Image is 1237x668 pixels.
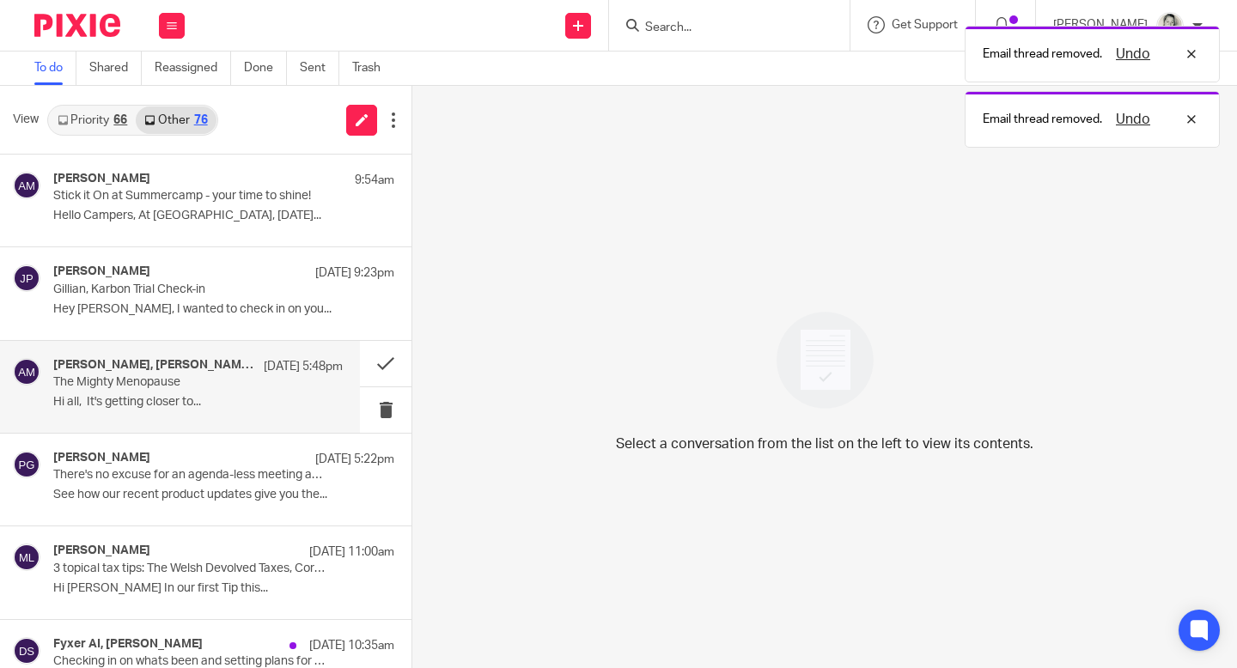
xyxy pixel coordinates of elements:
h4: [PERSON_NAME] [53,451,150,465]
img: svg%3E [13,451,40,478]
a: Done [244,52,287,85]
p: [DATE] 5:48pm [264,358,343,375]
a: Trash [352,52,393,85]
a: To do [34,52,76,85]
p: There's no excuse for an agenda-less meeting anymore [53,468,326,483]
p: See how our recent product updates give you the... [53,488,394,502]
button: Undo [1111,44,1155,64]
a: Reassigned [155,52,231,85]
p: The Mighty Menopause [53,375,285,390]
p: Stick it On at Summercamp - your time to shine! [53,189,326,203]
img: image [765,301,885,420]
a: Priority66 [49,106,136,134]
p: Hi [PERSON_NAME] In our first Tip this... [53,581,394,596]
p: Hello Campers, At [GEOGRAPHIC_DATA], [DATE]... [53,209,394,223]
div: 66 [113,114,127,126]
p: [DATE] 11:00am [309,544,394,561]
img: svg%3E [13,264,40,292]
p: 9:54am [355,172,394,189]
p: Hi all, It's getting closer to... [53,395,343,410]
img: svg%3E [13,544,40,571]
h4: [PERSON_NAME] [53,264,150,279]
img: Pixie [34,14,120,37]
p: [DATE] 9:23pm [315,264,394,282]
p: [DATE] 5:22pm [315,451,394,468]
p: Email thread removed. [983,46,1102,63]
button: Undo [1111,109,1155,130]
img: DA590EE6-2184-4DF2-A25D-D99FB904303F_1_201_a.jpeg [1156,12,1184,39]
div: 76 [194,114,208,126]
span: View [13,111,39,129]
a: Sent [300,52,339,85]
h4: Fyxer AI, [PERSON_NAME] [53,637,203,652]
img: svg%3E [13,172,40,199]
p: 3 topical tax tips: The Welsh Devolved Taxes, Correctly Report Private Use Adjustments, and Liqui... [53,562,326,576]
p: Select a conversation from the list on the left to view its contents. [616,434,1033,454]
h4: [PERSON_NAME] [53,544,150,558]
a: Other76 [136,106,216,134]
p: Email thread removed. [983,111,1102,128]
a: Shared [89,52,142,85]
img: svg%3E [13,637,40,665]
p: Hey [PERSON_NAME], I wanted to check in on you... [53,302,394,317]
h4: [PERSON_NAME], [PERSON_NAME], Me, [PERSON_NAME] [53,358,255,373]
p: [DATE] 10:35am [309,637,394,654]
img: svg%3E [13,358,40,386]
p: Gillian, Karbon Trial Check-in [53,282,326,297]
h4: [PERSON_NAME] [53,172,150,186]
